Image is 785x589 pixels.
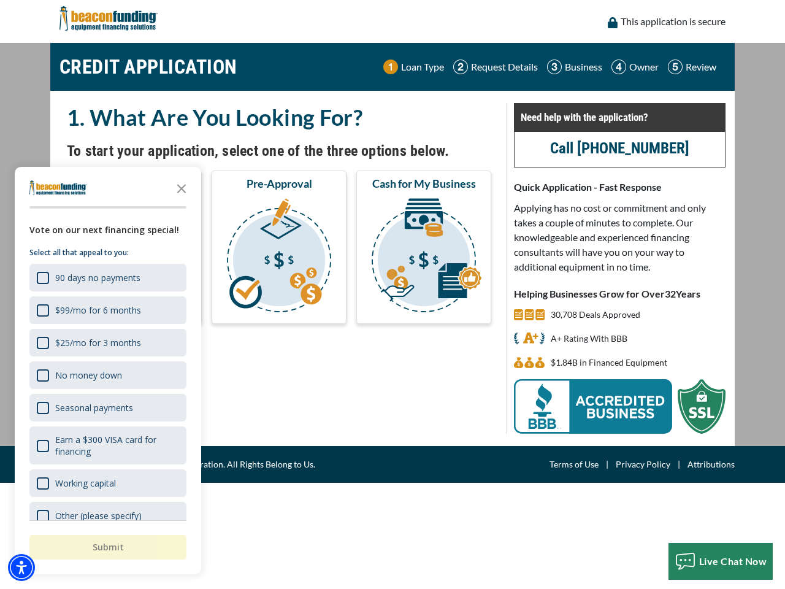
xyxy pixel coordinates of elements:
[668,543,773,580] button: Live Chat Now
[608,17,618,28] img: lock icon to convery security
[621,14,726,29] p: This application is secure
[549,457,599,472] a: Terms of Use
[55,510,142,522] div: Other (please specify)
[686,60,716,74] p: Review
[401,60,444,74] p: Loan Type
[55,304,141,316] div: $99/mo for 6 months
[514,201,726,274] p: Applying has no cost or commitment and only takes a couple of minutes to complete. Our knowledgea...
[521,110,719,125] p: Need help with the application?
[67,103,491,131] h2: 1. What Are You Looking For?
[670,457,687,472] span: |
[599,457,616,472] span: |
[55,434,179,457] div: Earn a $300 VISA card for financing
[214,196,344,318] img: Pre-Approval
[59,49,237,85] h1: CREDIT APPLICATION
[668,60,683,74] img: Step 5
[55,337,141,348] div: $25/mo for 3 months
[67,141,491,161] h4: To start your application, select one of the three options below.
[55,477,116,489] div: Working capital
[629,60,659,74] p: Owner
[15,167,201,574] div: Survey
[29,296,186,324] div: $99/mo for 6 months
[616,457,670,472] a: Privacy Policy
[29,502,186,529] div: Other (please specify)
[29,223,186,237] div: Vote on our next financing special!
[611,60,626,74] img: Step 4
[665,288,676,299] span: 32
[383,60,398,74] img: Step 1
[359,196,489,318] img: Cash for My Business
[169,175,194,200] button: Close the survey
[565,60,602,74] p: Business
[55,402,133,414] div: Seasonal payments
[29,535,186,560] button: Submit
[8,554,35,581] div: Accessibility Menu
[551,355,667,370] p: $1,836,212,621 in Financed Equipment
[212,171,347,324] button: Pre-Approval
[29,264,186,291] div: 90 days no payments
[29,361,186,389] div: No money down
[514,180,726,194] p: Quick Application - Fast Response
[29,394,186,422] div: Seasonal payments
[356,171,491,324] button: Cash for My Business
[29,180,87,195] img: Company logo
[471,60,538,74] p: Request Details
[453,60,468,74] img: Step 2
[55,369,122,381] div: No money down
[699,555,767,567] span: Live Chat Now
[247,176,312,191] span: Pre-Approval
[514,379,726,434] img: BBB Acredited Business and SSL Protection
[551,307,640,322] p: 30,708 Deals Approved
[29,247,186,259] p: Select all that appeal to you:
[29,469,186,497] div: Working capital
[547,60,562,74] img: Step 3
[550,139,689,157] a: call (847) 897-2499
[55,272,140,283] div: 90 days no payments
[29,426,186,464] div: Earn a $300 VISA card for financing
[29,329,186,356] div: $25/mo for 3 months
[687,457,735,472] a: Attributions
[514,287,726,301] p: Helping Businesses Grow for Over Years
[372,176,476,191] span: Cash for My Business
[551,331,627,346] p: A+ Rating With BBB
